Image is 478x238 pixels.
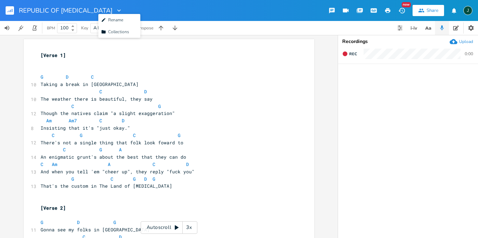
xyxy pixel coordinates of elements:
span: G [99,146,102,153]
button: J [463,2,472,19]
span: G [153,176,155,182]
span: D [144,88,147,95]
span: D [77,219,80,225]
span: C [91,74,94,80]
button: Upload [450,38,473,45]
div: BPM [47,26,55,30]
span: And when you tell 'em "cheer up", they reply "fuck you" [41,168,195,175]
span: Insisting that it's "just okay." [41,125,130,131]
span: Rec [349,51,357,57]
span: A [108,161,111,167]
div: 3x [183,221,195,234]
span: G [80,132,83,138]
span: A Major [93,25,109,31]
div: Recordings [342,39,474,44]
div: Autoscroll [141,221,197,234]
span: G [113,219,116,225]
span: Taking a break in [GEOGRAPHIC_DATA] [41,81,139,87]
span: C [153,161,155,167]
span: There's not a single thing that folk look foward to [41,139,183,146]
div: New [402,2,411,7]
span: G [41,74,43,80]
span: D [122,117,125,124]
span: D [144,176,147,182]
span: C [111,176,113,182]
button: Rec [339,48,360,59]
span: REPUBLIC OF [MEDICAL_DATA] [19,7,113,14]
span: G [133,176,136,182]
div: Joe O [463,6,472,15]
span: G [178,132,181,138]
div: Share [427,7,438,14]
div: Transpose [134,26,153,30]
div: 0:00 [465,52,473,56]
span: G [158,103,161,109]
button: Share [413,5,444,16]
span: The weather there is beautiful, they say [41,96,153,102]
span: [Verse 2] [41,205,66,211]
span: Am [46,117,52,124]
span: Am7 [69,117,77,124]
span: Rename [101,17,123,22]
span: C [52,132,55,138]
span: D [186,161,189,167]
div: Key [81,26,88,30]
span: That's the custom in The Land of [MEDICAL_DATA] [41,183,172,189]
span: A [119,146,122,153]
span: D [66,74,69,80]
span: Gonna see my folks in [GEOGRAPHIC_DATA] [41,226,150,233]
span: C [63,146,66,153]
span: C [41,161,43,167]
span: C [71,103,74,109]
span: G [41,219,43,225]
span: C [99,88,102,95]
button: New [395,4,409,17]
span: C [133,132,136,138]
span: G [71,176,74,182]
span: Though the natives claim "a slight exaggeration" [41,110,175,116]
span: Am [52,161,57,167]
span: Collections [101,29,129,34]
span: [Verse 1] [41,52,66,58]
span: C [99,117,102,124]
div: Upload [459,39,473,44]
span: An enigmatic grunt's about the best that they can do [41,154,186,160]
